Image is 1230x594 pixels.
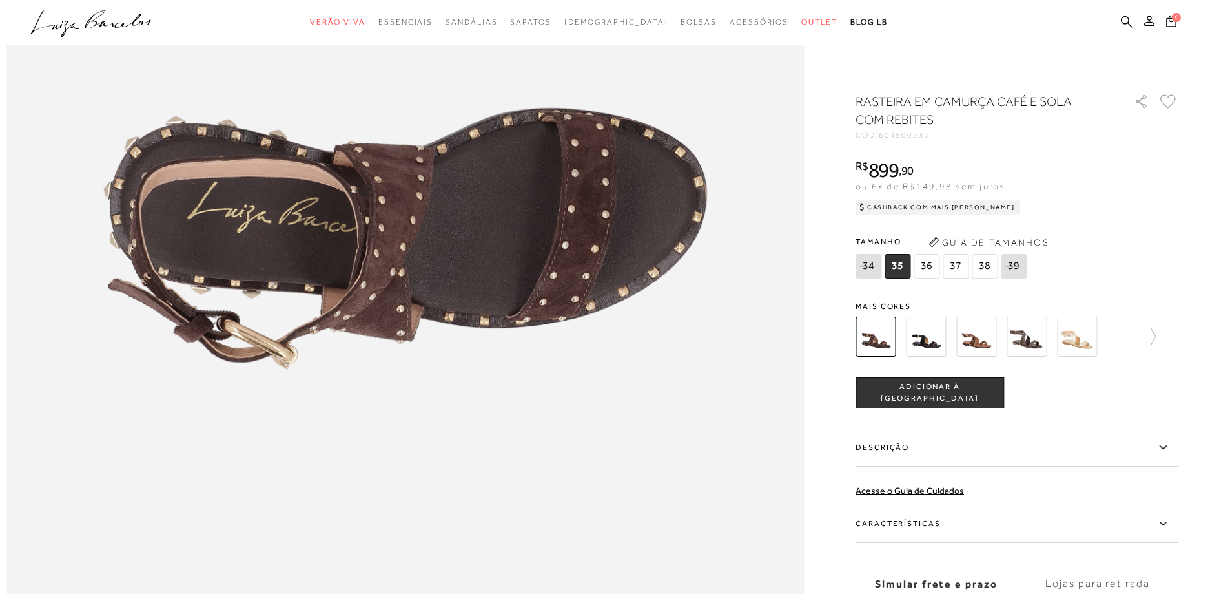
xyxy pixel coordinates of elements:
span: 0 [1172,13,1181,22]
span: 39 [1001,254,1027,279]
span: 604500237 [879,131,930,140]
span: Bolsas [681,17,717,27]
span: Acessórios [730,17,788,27]
div: Cashback com Mais [PERSON_NAME] [856,200,1020,215]
img: RASTEIRA EM COURO ANIMAL PRINT GUEPARDO E SOLA COM REBITES [956,317,996,357]
span: ADICIONAR À [GEOGRAPHIC_DATA] [856,381,1003,404]
img: SANDÁLIA RASTEIRA TIRAS CRUZADAS REBITES CAFÉ [1007,317,1047,357]
a: categoryNavScreenReaderText [378,10,433,34]
a: categoryNavScreenReaderText [446,10,497,34]
i: , [899,165,914,176]
a: categoryNavScreenReaderText [510,10,551,34]
label: Descrição [856,429,1178,467]
button: ADICIONAR À [GEOGRAPHIC_DATA] [856,377,1004,408]
span: 36 [914,254,939,279]
a: BLOG LB [850,10,888,34]
span: 34 [856,254,881,279]
span: 37 [943,254,969,279]
img: RASTEIRA EM CAMURÇA CAFÉ E SOLA COM REBITES [856,317,896,357]
label: Características [856,505,1178,543]
span: BLOG LB [850,17,888,27]
span: Verão Viva [310,17,365,27]
span: 35 [885,254,910,279]
span: Mais cores [856,302,1178,310]
span: Tamanho [856,232,1030,251]
span: 899 [868,158,899,182]
span: Outlet [801,17,837,27]
span: Sapatos [510,17,551,27]
span: 38 [972,254,998,279]
a: categoryNavScreenReaderText [681,10,717,34]
span: Sandálias [446,17,497,27]
img: SANDÁLIA RASTEIRA TIRAS CRUZADAS REBITES DOURADO [1057,317,1097,357]
img: RASTEIRA EM CAMURÇA PRETA E SOLA COM REBITES [906,317,946,357]
a: categoryNavScreenReaderText [310,10,365,34]
a: categoryNavScreenReaderText [730,10,788,34]
span: [DEMOGRAPHIC_DATA] [564,17,668,27]
button: Guia de Tamanhos [924,232,1053,253]
i: R$ [856,160,868,172]
div: CÓD: [856,131,1114,139]
button: 0 [1162,14,1180,32]
span: ou 6x de R$149,98 sem juros [856,181,1005,191]
a: Acesse o Guia de Cuidados [856,485,964,496]
h1: RASTEIRA EM CAMURÇA CAFÉ E SOLA COM REBITES [856,92,1098,129]
a: categoryNavScreenReaderText [801,10,837,34]
span: 90 [901,164,914,177]
span: Essenciais [378,17,433,27]
a: noSubCategoriesText [564,10,668,34]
